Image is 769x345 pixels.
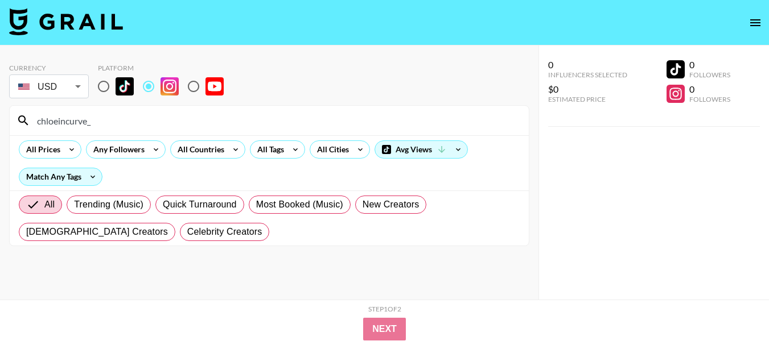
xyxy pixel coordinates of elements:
div: $0 [548,84,627,95]
div: All Prices [19,141,63,158]
img: YouTube [205,77,224,95]
div: 0 [689,59,730,70]
div: Platform [98,64,233,72]
div: Followers [689,95,730,103]
img: Instagram [161,77,179,95]
div: Any Followers [87,141,147,158]
div: Followers [689,70,730,79]
div: Step 1 of 2 [368,305,401,313]
span: Quick Turnaround [163,198,237,211]
div: USD [11,77,87,97]
div: 0 [689,84,730,95]
div: Match Any Tags [19,168,102,185]
div: Avg Views [375,141,467,158]
div: Estimated Price [548,95,627,103]
button: open drawer [744,11,767,34]
span: All [44,198,55,211]
span: Celebrity Creators [187,225,262,239]
span: Trending (Music) [74,198,143,211]
div: Influencers Selected [548,70,627,79]
div: All Cities [310,141,351,158]
img: Grail Talent [9,8,123,35]
span: Most Booked (Music) [256,198,343,211]
button: Next [363,318,406,340]
span: [DEMOGRAPHIC_DATA] Creators [26,225,168,239]
span: New Creators [363,198,420,211]
iframe: Drift Widget Chat Controller [712,288,755,331]
div: All Tags [250,141,286,158]
div: 0 [548,59,627,70]
input: Search by User Name [30,111,522,130]
div: All Countries [171,141,227,158]
img: TikTok [116,77,134,95]
div: Currency [9,64,89,72]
